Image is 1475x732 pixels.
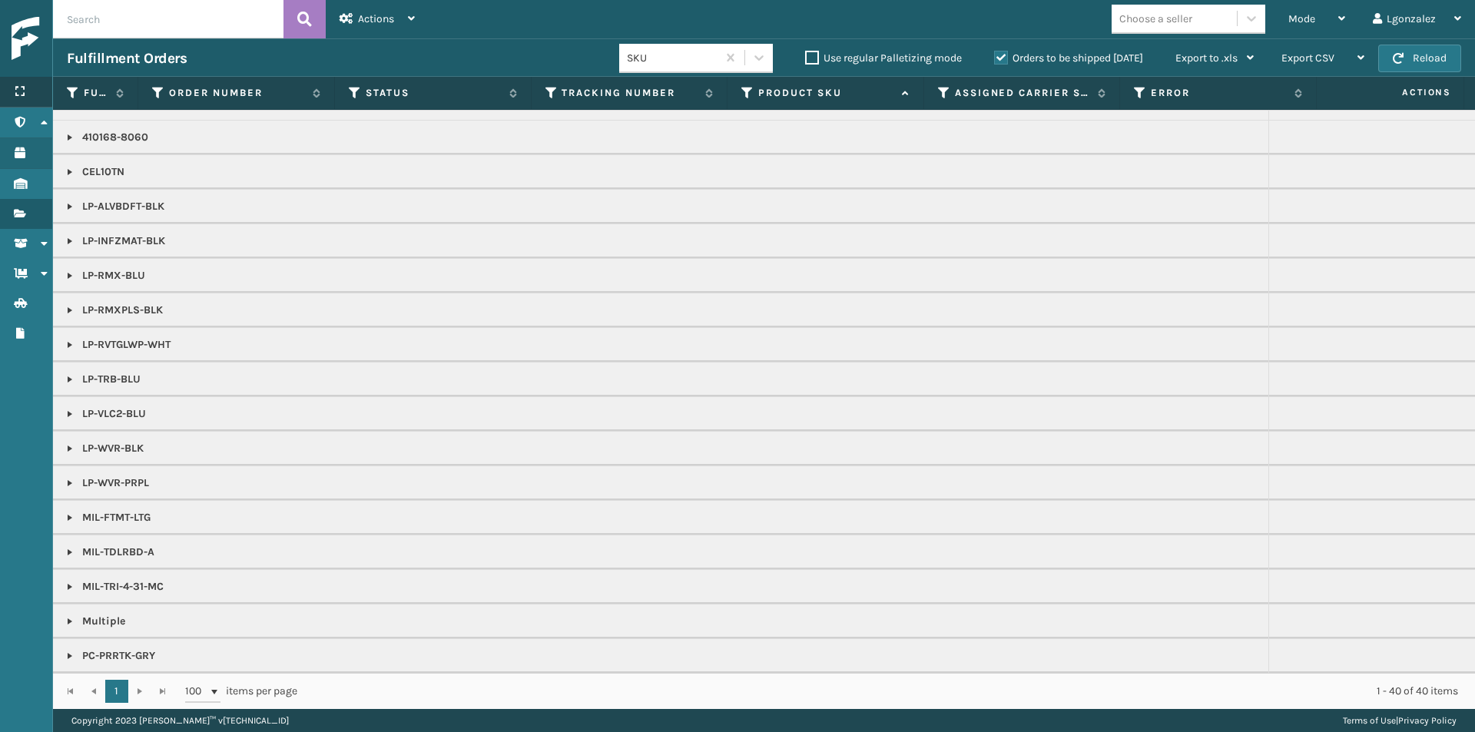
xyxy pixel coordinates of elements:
[105,680,128,703] a: 1
[1378,45,1461,72] button: Reload
[994,51,1143,65] label: Orders to be shipped [DATE]
[67,303,1255,318] p: LP-RMXPLS-BLK
[1288,12,1315,25] span: Mode
[562,86,698,100] label: Tracking Number
[169,86,305,100] label: Order Number
[67,406,1255,422] p: LP-VLC2-BLU
[185,680,297,703] span: items per page
[67,372,1255,387] p: LP-TRB-BLU
[67,545,1255,560] p: MIL-TDLRBD-A
[758,86,894,100] label: Product SKU
[366,86,502,100] label: Status
[67,648,1255,664] p: PC-PRRTK-GRY
[1281,51,1334,65] span: Export CSV
[1321,80,1460,105] span: Actions
[67,268,1255,283] p: LP-RMX-BLU
[805,51,962,65] label: Use regular Palletizing mode
[627,50,718,66] div: SKU
[67,475,1255,491] p: LP-WVR-PRPL
[1343,715,1396,726] a: Terms of Use
[71,709,289,732] p: Copyright 2023 [PERSON_NAME]™ v [TECHNICAL_ID]
[319,684,1458,699] div: 1 - 40 of 40 items
[955,86,1091,100] label: Assigned Carrier Service
[67,579,1255,595] p: MIL-TRI-4-31-MC
[185,684,208,699] span: 100
[67,130,1255,145] p: 410168-8060
[67,49,187,68] h3: Fulfillment Orders
[1343,709,1457,732] div: |
[1175,51,1238,65] span: Export to .xls
[67,614,1255,629] p: Multiple
[67,234,1255,249] p: LP-INFZMAT-BLK
[67,510,1255,525] p: MIL-FTMT-LTG
[1398,715,1457,726] a: Privacy Policy
[1151,86,1287,100] label: Error
[84,86,108,100] label: Fulfillment Order Id
[67,199,1255,214] p: LP-ALVBDFT-BLK
[1119,11,1192,27] div: Choose a seller
[67,441,1255,456] p: LP-WVR-BLK
[67,337,1255,353] p: LP-RVTGLWP-WHT
[67,164,1255,180] p: CEL10TN
[358,12,394,25] span: Actions
[12,17,150,61] img: logo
